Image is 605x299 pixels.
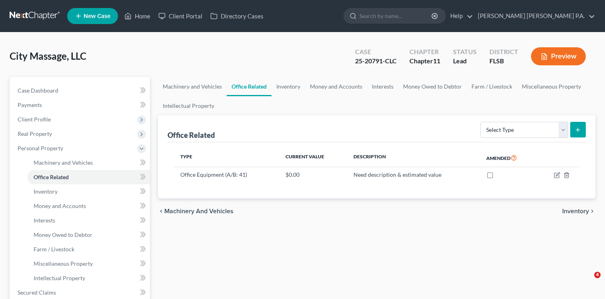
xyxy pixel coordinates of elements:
[279,167,347,182] td: $0.00
[355,47,397,57] div: Case
[18,87,58,94] span: Case Dashboard
[158,208,164,214] i: chevron_left
[367,77,398,96] a: Interests
[34,231,92,238] span: Money Owed to Debtor
[562,208,589,214] span: Inventory
[27,156,150,170] a: Machinery and Vehicles
[347,149,480,167] th: Description
[34,246,74,253] span: Farm / Livestock
[489,57,518,66] div: FLSB
[164,208,234,214] span: Machinery and Vehicles
[433,57,440,65] span: 11
[18,130,52,137] span: Real Property
[11,83,150,98] a: Case Dashboard
[409,47,440,57] div: Chapter
[34,260,93,267] span: Miscellaneous Property
[27,199,150,213] a: Money and Accounts
[34,174,69,180] span: Office Related
[27,242,150,257] a: Farm / Livestock
[531,47,586,65] button: Preview
[279,149,347,167] th: Current Value
[18,145,63,152] span: Personal Property
[453,47,477,57] div: Status
[10,50,86,62] span: City Massage, LLC
[34,188,58,195] span: Inventory
[158,208,234,214] button: chevron_left Machinery and Vehicles
[158,77,227,96] a: Machinery and Vehicles
[489,47,518,57] div: District
[480,149,537,167] th: Amended
[589,208,595,214] i: chevron_right
[11,98,150,112] a: Payments
[305,77,367,96] a: Money and Accounts
[34,159,93,166] span: Machinery and Vehicles
[84,13,110,19] span: New Case
[355,57,397,66] div: 25-20791-CLC
[347,167,480,182] td: Need description & estimated value
[27,228,150,242] a: Money Owed to Debtor
[446,9,473,23] a: Help
[174,149,279,167] th: Type
[453,57,477,66] div: Lead
[474,9,595,23] a: [PERSON_NAME] [PERSON_NAME] P.A.
[34,275,85,281] span: Intellectual Property
[120,9,154,23] a: Home
[27,213,150,228] a: Interests
[27,170,150,184] a: Office Related
[206,9,268,23] a: Directory Cases
[272,77,305,96] a: Inventory
[27,184,150,199] a: Inventory
[18,116,51,123] span: Client Profile
[18,101,42,108] span: Payments
[578,272,597,291] iframe: Intercom live chat
[27,271,150,285] a: Intellectual Property
[154,9,206,23] a: Client Portal
[168,130,215,140] div: Office Related
[517,77,586,96] a: Miscellaneous Property
[34,202,86,209] span: Money and Accounts
[359,8,433,23] input: Search by name...
[562,208,595,214] button: Inventory chevron_right
[398,77,467,96] a: Money Owed to Debtor
[27,257,150,271] a: Miscellaneous Property
[467,77,517,96] a: Farm / Livestock
[594,272,601,278] span: 4
[18,289,56,296] span: Secured Claims
[158,96,219,115] a: Intellectual Property
[34,217,55,224] span: Interests
[227,77,272,96] a: Office Related
[409,57,440,66] div: Chapter
[174,167,279,182] td: Office Equipment (A/B: 41)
